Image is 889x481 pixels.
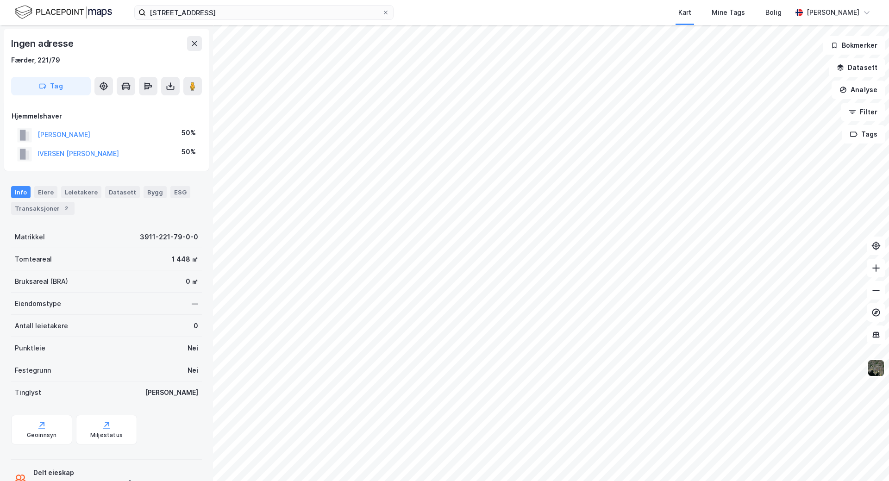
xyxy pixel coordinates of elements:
button: Bokmerker [823,36,885,55]
div: Hjemmelshaver [12,111,201,122]
div: Kart [678,7,691,18]
div: Bygg [144,186,167,198]
div: Eiere [34,186,57,198]
div: Info [11,186,31,198]
div: [PERSON_NAME] [807,7,859,18]
div: Bolig [765,7,782,18]
button: Tag [11,77,91,95]
div: Punktleie [15,343,45,354]
div: Leietakere [61,186,101,198]
div: 3911-221-79-0-0 [140,231,198,243]
div: 1 448 ㎡ [172,254,198,265]
div: Festegrunn [15,365,51,376]
div: Geoinnsyn [27,431,57,439]
input: Søk på adresse, matrikkel, gårdeiere, leietakere eller personer [146,6,382,19]
div: 0 ㎡ [186,276,198,287]
div: Miljøstatus [90,431,123,439]
div: Mine Tags [712,7,745,18]
div: [PERSON_NAME] [145,387,198,398]
div: Nei [188,365,198,376]
div: Tomteareal [15,254,52,265]
button: Datasett [829,58,885,77]
div: Eiendomstype [15,298,61,309]
button: Tags [842,125,885,144]
img: 9k= [867,359,885,377]
div: Transaksjoner [11,202,75,215]
button: Filter [841,103,885,121]
img: logo.f888ab2527a4732fd821a326f86c7f29.svg [15,4,112,20]
div: Kontrollprogram for chat [843,437,889,481]
div: Færder, 221/79 [11,55,60,66]
div: Matrikkel [15,231,45,243]
div: Antall leietakere [15,320,68,331]
div: Delt eieskap [33,467,155,478]
iframe: Chat Widget [843,437,889,481]
div: Ingen adresse [11,36,75,51]
div: Nei [188,343,198,354]
div: Datasett [105,186,140,198]
div: 50% [182,146,196,157]
div: 0 [194,320,198,331]
div: ESG [170,186,190,198]
div: 2 [62,204,71,213]
div: Tinglyst [15,387,41,398]
div: Bruksareal (BRA) [15,276,68,287]
button: Analyse [832,81,885,99]
div: 50% [182,127,196,138]
div: — [192,298,198,309]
